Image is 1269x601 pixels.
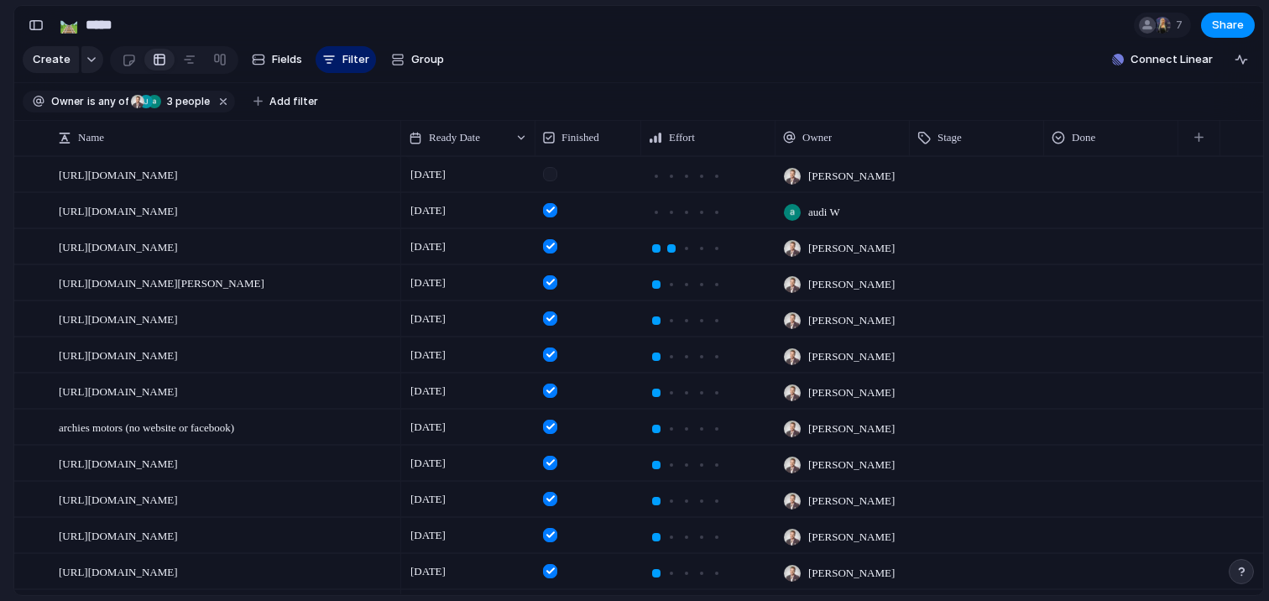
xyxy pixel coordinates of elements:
[59,381,178,400] span: [URL][DOMAIN_NAME]
[808,168,895,185] span: [PERSON_NAME]
[808,565,895,582] span: [PERSON_NAME]
[59,309,178,328] span: [URL][DOMAIN_NAME]
[808,457,895,473] span: [PERSON_NAME]
[55,12,82,39] button: 🛤️
[406,309,450,329] span: [DATE]
[269,94,318,109] span: Add filter
[59,562,178,581] span: [URL][DOMAIN_NAME]
[162,95,175,107] span: 3
[1105,47,1219,72] button: Connect Linear
[59,489,178,509] span: [URL][DOMAIN_NAME]
[406,453,450,473] span: [DATE]
[1212,17,1244,34] span: Share
[808,493,895,510] span: [PERSON_NAME]
[561,129,599,146] span: Finished
[59,525,178,545] span: [URL][DOMAIN_NAME]
[130,92,213,111] button: 3 people
[96,94,128,109] span: any of
[59,201,178,220] span: [URL][DOMAIN_NAME]
[937,129,962,146] span: Stage
[1072,129,1095,146] span: Done
[406,345,450,365] span: [DATE]
[59,345,178,364] span: [URL][DOMAIN_NAME]
[23,46,79,73] button: Create
[59,165,178,184] span: [URL][DOMAIN_NAME]
[33,51,70,68] span: Create
[1201,13,1255,38] button: Share
[808,240,895,257] span: [PERSON_NAME]
[59,417,234,436] span: archies motors (no website or facebook)
[406,165,450,185] span: [DATE]
[406,237,450,257] span: [DATE]
[59,453,178,473] span: [URL][DOMAIN_NAME]
[808,276,895,293] span: [PERSON_NAME]
[808,529,895,546] span: [PERSON_NAME]
[78,129,104,146] span: Name
[342,51,369,68] span: Filter
[808,204,840,221] span: audi W
[802,129,832,146] span: Owner
[669,129,695,146] span: Effort
[162,94,210,109] span: people
[59,273,264,292] span: [URL][DOMAIN_NAME][PERSON_NAME]
[406,381,450,401] span: [DATE]
[808,312,895,329] span: [PERSON_NAME]
[84,92,132,111] button: isany of
[406,273,450,293] span: [DATE]
[383,46,452,73] button: Group
[87,94,96,109] span: is
[429,129,480,146] span: Ready Date
[406,201,450,221] span: [DATE]
[1176,17,1188,34] span: 7
[316,46,376,73] button: Filter
[411,51,444,68] span: Group
[1131,51,1213,68] span: Connect Linear
[808,421,895,437] span: [PERSON_NAME]
[59,237,178,256] span: [URL][DOMAIN_NAME]
[272,51,302,68] span: Fields
[60,13,78,36] div: 🛤️
[406,417,450,437] span: [DATE]
[51,94,84,109] span: Owner
[808,384,895,401] span: [PERSON_NAME]
[243,90,328,113] button: Add filter
[245,46,309,73] button: Fields
[808,348,895,365] span: [PERSON_NAME]
[406,562,450,582] span: [DATE]
[406,489,450,510] span: [DATE]
[406,525,450,546] span: [DATE]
